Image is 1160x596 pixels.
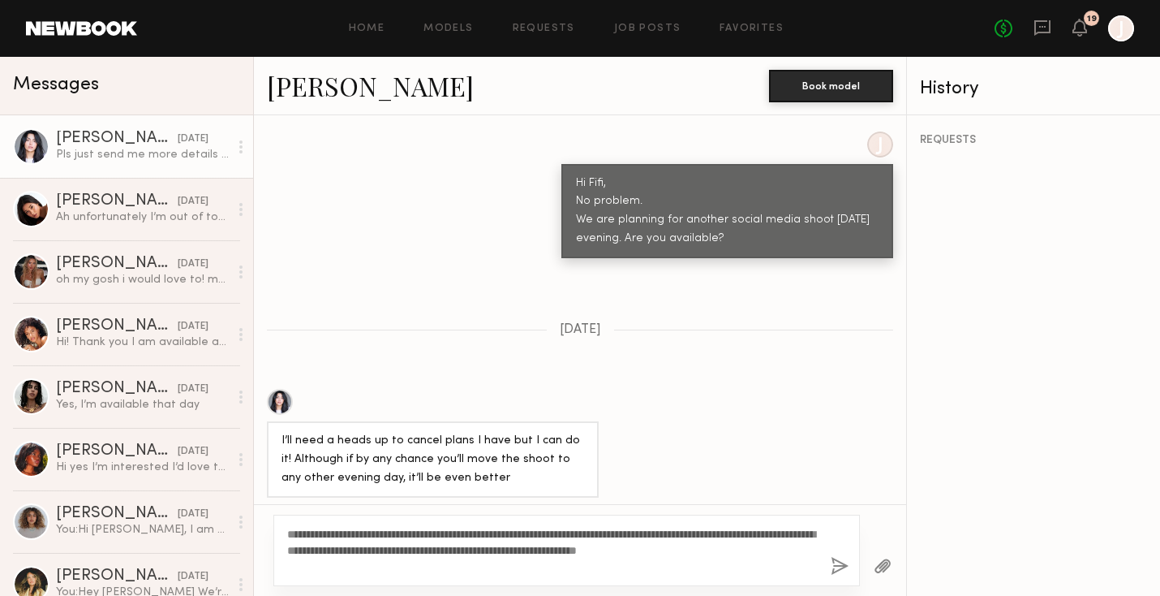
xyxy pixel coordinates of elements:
div: [DATE] [178,319,208,335]
a: J [1108,15,1134,41]
div: I’ll need a heads up to cancel plans I have but I can do it! Although if by any chance you’ll mov... [281,432,584,488]
div: [DATE] [178,507,208,522]
a: Home [349,24,385,34]
div: [PERSON_NAME] [56,256,178,272]
a: Requests [513,24,575,34]
a: [PERSON_NAME] [267,68,474,103]
div: [DATE] [178,257,208,272]
div: Hi Fifi, No problem. We are planning for another social media shoot [DATE] evening. Are you avail... [576,175,879,249]
div: [PERSON_NAME] [56,506,178,522]
a: Models [423,24,473,34]
div: [DATE] [178,382,208,397]
div: [DATE] [178,194,208,209]
div: [PERSON_NAME] [56,381,178,397]
div: [PERSON_NAME] [56,443,178,460]
button: Book model [769,70,893,102]
div: History [920,80,1147,98]
div: You: Hi [PERSON_NAME], I am currently looking for a model to shoot social media content [DATE][DA... [56,522,229,538]
a: Book model [769,78,893,92]
div: [DATE] [178,569,208,585]
div: [PERSON_NAME] [56,568,178,585]
div: Pls just send me more details once you have them , how long, location , rate , etc🙏🏼 [56,147,229,162]
a: Job Posts [614,24,681,34]
div: [DATE] [178,444,208,460]
div: REQUESTS [920,135,1147,146]
span: [DATE] [560,323,601,337]
div: [PERSON_NAME] [56,193,178,209]
div: oh my gosh i would love to! my friend [PERSON_NAME] just collabed with you guys! [56,272,229,287]
div: [PERSON_NAME] [56,318,178,335]
div: [DATE] [178,132,208,147]
div: Yes, I’m available that day [56,397,229,412]
div: Hi! Thank you I am available and would love to be considered for social shoot. Will stay tuned - ... [56,335,229,350]
div: Hi yes I’m interested I’d love to hear more [56,460,229,475]
div: Ah unfortunately I’m out of town and wouldn’t be able to make it for a shoot [DATE], I’m very sor... [56,209,229,225]
span: Messages [13,76,99,94]
a: Favorites [720,24,784,34]
div: 19 [1087,15,1097,24]
div: [PERSON_NAME] [56,131,178,147]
